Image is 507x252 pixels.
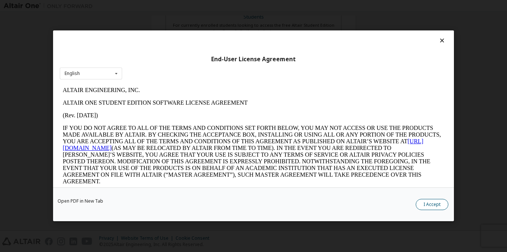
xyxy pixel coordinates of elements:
[65,71,80,76] div: English
[3,41,385,101] p: IF YOU DO NOT AGREE TO ALL OF THE TERMS AND CONDITIONS SET FORTH BELOW, YOU MAY NOT ACCESS OR USE...
[3,107,385,134] p: This Altair One Student Edition Software License Agreement (“Agreement”) is between Altair Engine...
[60,56,447,63] div: End-User License Agreement
[3,54,364,67] a: [URL][DOMAIN_NAME]
[416,199,448,210] button: I Accept
[3,16,385,22] p: ALTAIR ONE STUDENT EDITION SOFTWARE LICENSE AGREEMENT
[3,3,385,10] p: ALTAIR ENGINEERING, INC.
[58,199,103,204] a: Open PDF in New Tab
[3,28,385,35] p: (Rev. [DATE])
